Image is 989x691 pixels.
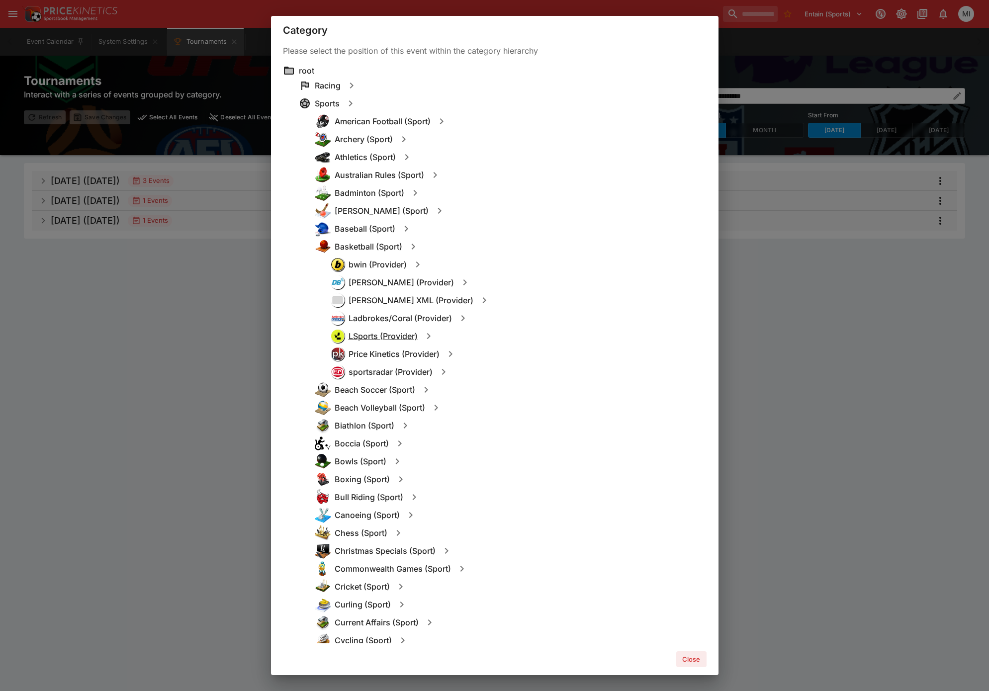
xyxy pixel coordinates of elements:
[315,131,331,147] img: archery.png
[335,403,425,413] h6: Beach Volleyball (Sport)
[283,45,707,57] p: Please select the position of this event within the category hierarchy
[335,600,391,610] h6: Curling (Sport)
[335,116,431,127] h6: American Football (Sport)
[335,134,393,145] h6: Archery (Sport)
[349,349,440,359] h6: Price Kinetics (Provider)
[335,564,451,574] h6: Commonwealth Games (Sport)
[271,16,719,45] div: Category
[335,152,396,163] h6: Athletics (Sport)
[299,66,314,76] h6: root
[331,276,344,289] img: donbest.png
[315,81,341,91] h6: Racing
[315,614,331,630] img: other.png
[349,313,452,324] h6: Ladbrokes/Coral (Provider)
[335,385,415,395] h6: Beach Soccer (Sport)
[315,113,331,129] img: american_football.png
[331,258,345,271] div: bwin
[315,597,331,612] img: curling.png
[331,329,345,343] div: LSports
[315,579,331,595] img: cricket.png
[335,617,419,628] h6: Current Affairs (Sport)
[315,435,331,451] img: boccia.png
[315,239,331,255] img: basketball.png
[349,367,433,377] h6: sportsradar (Provider)
[335,474,390,485] h6: Boxing (Sport)
[349,259,407,270] h6: bwin (Provider)
[335,242,402,252] h6: Basketball (Sport)
[315,525,331,541] img: chess.png
[331,258,344,271] img: bwin.png
[331,275,345,289] div: Don Best
[335,188,404,198] h6: Badminton (Sport)
[331,315,344,321] img: ladbrokescoral.png
[315,98,340,109] h6: Sports
[315,632,331,648] img: cycling.png
[315,203,331,219] img: bandy.png
[349,295,473,306] h6: [PERSON_NAME] XML (Provider)
[335,456,386,467] h6: Bowls (Sport)
[335,206,429,216] h6: [PERSON_NAME] (Sport)
[331,294,344,307] img: other.png
[331,365,345,379] div: sportsradar
[315,418,331,433] img: other.png
[331,347,344,360] img: pricekinetics.png
[315,185,331,201] img: badminton.png
[331,293,345,307] div: Don Best XML
[335,438,389,449] h6: Boccia (Sport)
[315,561,331,577] img: commonwealth_games.png
[331,366,344,377] img: sportsradar.png
[335,421,394,431] h6: Biathlon (Sport)
[349,331,418,342] h6: LSports (Provider)
[349,277,454,288] h6: [PERSON_NAME] (Provider)
[331,330,344,343] img: lsports.jpeg
[676,651,707,667] button: Close
[335,510,400,520] h6: Canoeing (Sport)
[315,400,331,416] img: beach_volleyball.png
[335,635,392,646] h6: Cycling (Sport)
[315,453,331,469] img: bowls.png
[335,170,424,180] h6: Australian Rules (Sport)
[315,489,331,505] img: bull_riding.png
[335,224,395,234] h6: Baseball (Sport)
[315,471,331,487] img: boxing.png
[315,221,331,237] img: baseball.png
[335,528,387,538] h6: Chess (Sport)
[315,149,331,165] img: athletics.png
[315,382,331,398] img: beach_soccer.png
[331,311,345,325] div: Ladbrokes/Coral
[315,507,331,523] img: canoeing.png
[331,347,345,361] div: Price Kinetics
[315,167,331,183] img: australian_rules.png
[315,543,331,559] img: specials.png
[335,546,436,556] h6: Christmas Specials (Sport)
[335,582,390,592] h6: Cricket (Sport)
[335,492,403,503] h6: Bull Riding (Sport)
